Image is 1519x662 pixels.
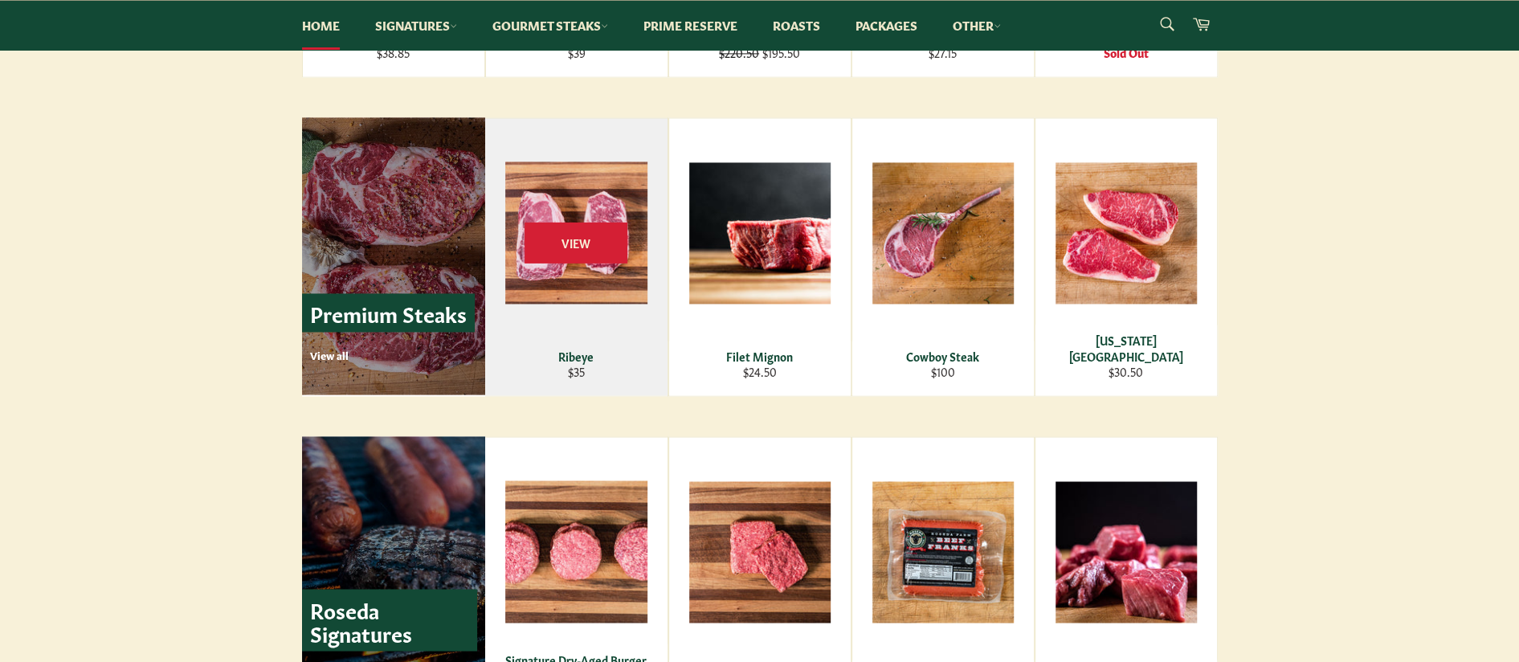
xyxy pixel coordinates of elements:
img: Ground Beef Block [689,481,831,623]
a: Premium Steaks View all [302,117,485,394]
a: Other [937,1,1017,50]
span: View [525,222,627,263]
a: Prime Reserve [627,1,753,50]
p: View all [310,348,475,362]
div: $100 [862,364,1023,379]
a: Gourmet Steaks [476,1,624,50]
img: New York Strip [1056,162,1197,304]
div: Filet Mignon [679,349,840,364]
p: Roseda Signatures [302,589,477,651]
a: New York Strip [US_STATE][GEOGRAPHIC_DATA] $30.50 [1035,117,1218,396]
div: $195.50 [679,45,840,60]
a: Ribeye Ribeye $35 View [485,117,668,396]
s: $220.50 [719,44,759,60]
div: Ribeye [495,349,657,364]
p: Premium Steaks [302,293,475,333]
div: Cowboy Steak [862,349,1023,364]
img: All Beef Hot Dog Pack [872,481,1014,623]
div: $30.50 [1045,364,1207,379]
a: Home [286,1,356,50]
a: Cowboy Steak Cowboy Steak $100 [851,117,1035,396]
img: Cowboy Steak [872,162,1014,304]
div: [US_STATE][GEOGRAPHIC_DATA] [1045,333,1207,364]
a: Signatures [359,1,473,50]
a: Roasts [757,1,836,50]
div: $24.50 [679,364,840,379]
a: Packages [839,1,933,50]
img: Filet Mignon [689,162,831,304]
div: Sold Out [1045,45,1207,60]
div: $39 [496,45,657,60]
div: $27.15 [862,45,1023,60]
img: Beef Cubes [1056,481,1197,623]
div: $38.85 [312,45,474,60]
a: Filet Mignon Filet Mignon $24.50 [668,117,851,396]
img: Signature Dry-Aged Burger Pack [505,480,647,623]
